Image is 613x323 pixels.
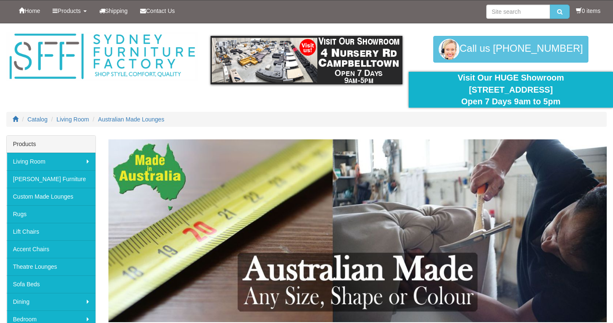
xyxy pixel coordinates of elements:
[46,0,93,21] a: Products
[415,72,607,108] div: Visit Our HUGE Showroom [STREET_ADDRESS] Open 7 Days 9am to 5pm
[7,136,95,153] div: Products
[98,116,164,123] a: Australian Made Lounges
[57,116,89,123] a: Living Room
[7,293,95,310] a: Dining
[7,223,95,240] a: Lift Chairs
[7,153,95,170] a: Living Room
[146,8,175,14] span: Contact Us
[58,8,80,14] span: Products
[105,8,128,14] span: Shipping
[7,170,95,188] a: [PERSON_NAME] Furniture
[6,32,198,81] img: Sydney Furniture Factory
[108,139,607,322] img: Australian Made Lounges
[7,205,95,223] a: Rugs
[7,188,95,205] a: Custom Made Lounges
[486,5,550,19] input: Site search
[28,116,48,123] a: Catalog
[25,8,40,14] span: Home
[7,275,95,293] a: Sofa Beds
[576,7,600,15] li: 0 items
[13,0,46,21] a: Home
[93,0,134,21] a: Shipping
[211,36,402,84] img: showroom.gif
[7,240,95,258] a: Accent Chairs
[134,0,181,21] a: Contact Us
[7,258,95,275] a: Theatre Lounges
